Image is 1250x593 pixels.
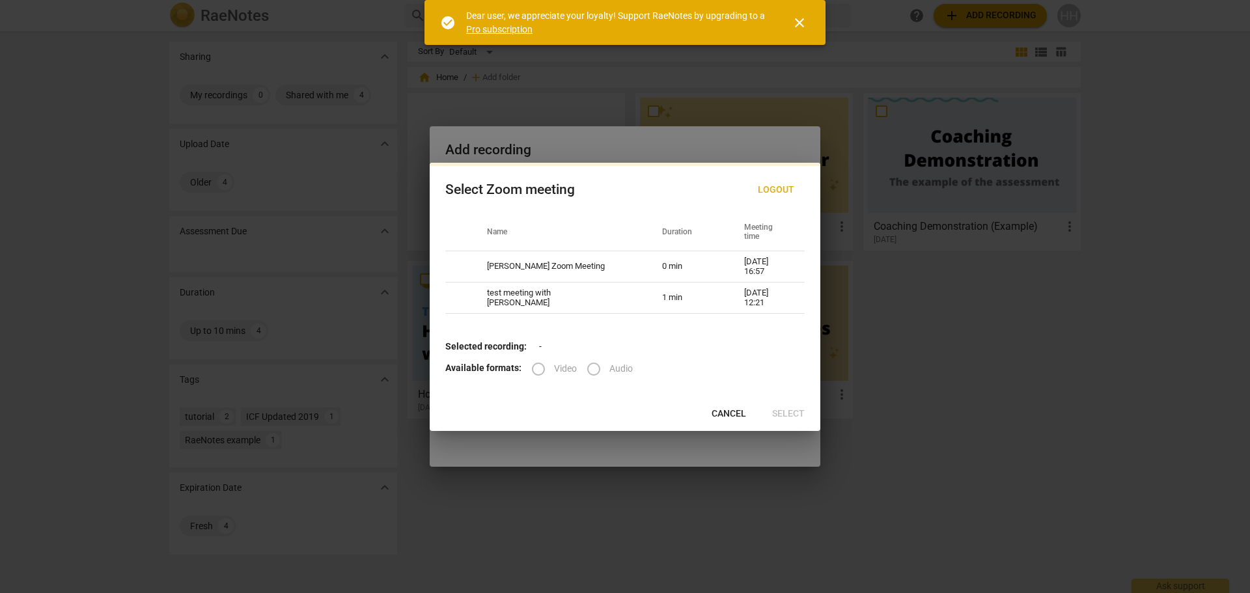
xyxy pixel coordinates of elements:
[445,340,805,353] p: -
[646,251,729,283] td: 0 min
[792,15,807,31] span: close
[712,407,746,421] span: Cancel
[729,251,805,283] td: [DATE] 16:57
[747,178,805,202] button: Logout
[532,363,643,373] div: File type
[609,362,633,376] span: Audio
[466,24,533,34] a: Pro subscription
[440,15,456,31] span: check_circle
[471,215,646,251] th: Name
[466,9,768,36] div: Dear user, we appreciate your loyalty! Support RaeNotes by upgrading to a
[471,283,646,314] td: test meeting with [PERSON_NAME]
[646,283,729,314] td: 1 min
[646,215,729,251] th: Duration
[554,362,577,376] span: Video
[445,341,527,352] b: Selected recording:
[758,184,794,197] span: Logout
[729,283,805,314] td: [DATE] 12:21
[784,7,815,38] button: Close
[471,251,646,283] td: [PERSON_NAME] Zoom Meeting
[729,215,805,251] th: Meeting time
[445,182,575,198] div: Select Zoom meeting
[445,363,521,373] b: Available formats:
[701,402,757,426] button: Cancel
